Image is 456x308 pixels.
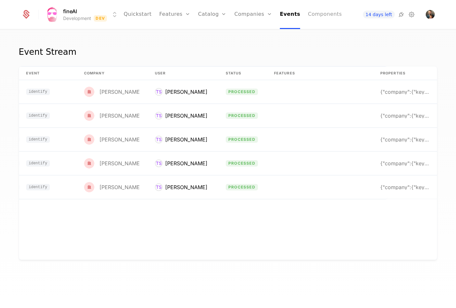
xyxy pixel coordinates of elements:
div: [PERSON_NAME] [100,137,142,142]
span: processed [226,89,258,95]
div: Event Stream [19,45,76,58]
div: [PERSON_NAME] [165,112,207,120]
img: red.png [84,87,94,97]
div: TS [155,183,163,191]
span: identify [29,185,47,189]
div: Tiago Formosinho Sanchez [155,159,207,167]
div: TS [155,88,163,96]
span: identify [26,136,50,143]
div: TS [155,159,163,167]
div: TS [155,136,163,143]
div: [PERSON_NAME] [165,183,207,191]
span: processed [226,184,258,190]
div: Development [63,15,91,22]
div: Tiago Formosinho Sanchez [84,87,139,97]
span: identify [26,89,50,95]
img: red.png [84,158,94,168]
img: Tiago Formosinho [426,10,435,19]
th: Company [76,67,147,80]
span: identify [29,114,47,118]
th: Features [266,67,373,80]
div: Tiago Formosinho Sanchez [155,136,207,143]
img: fineAI [44,7,60,22]
div: Tiago Formosinho Sanchez [155,183,207,191]
img: red.png [84,134,94,145]
span: identify [29,90,47,94]
div: [PERSON_NAME] [165,88,207,96]
a: Settings [408,11,415,18]
span: identify [29,138,47,141]
div: {"company":{"keys":{"id":"user_333stBuv6I7WwqwtYL3 [380,185,429,190]
img: red.png [84,111,94,121]
span: fineAI [63,7,77,15]
span: identify [26,184,50,190]
div: Tiago Formosinho Sanchez [84,111,139,121]
th: User [147,67,218,80]
div: [PERSON_NAME] [100,161,142,166]
button: Open user button [426,10,435,19]
div: Tiago Formosinho Sanchez [84,134,139,145]
div: [PERSON_NAME] [165,136,207,143]
a: 14 days left [363,11,394,18]
span: identify [26,160,50,167]
th: Event [18,67,76,80]
th: Properties [373,67,437,80]
span: Dev [94,15,107,22]
span: identify [29,161,47,165]
div: {"company":{"keys":{"id":"user_333stBuv6I7WwqwtYL3 [380,113,429,118]
div: [PERSON_NAME] [165,159,207,167]
th: Status [218,67,266,80]
span: processed [226,112,258,119]
div: {"company":{"keys":{"id":"user_333stBuv6I7WwqwtYL3 [380,89,429,94]
div: {"company":{"keys":{"id":"user_333stBuv6I7WwqwtYL3 [380,137,429,142]
span: identify [26,112,50,119]
div: {"company":{"keys":{"id":"user_333stBuv6I7WwqwtYL3 [380,161,429,166]
div: [PERSON_NAME] [100,89,142,94]
span: processed [226,160,258,167]
div: Tiago Formosinho Sanchez [84,182,139,192]
img: red.png [84,182,94,192]
div: [PERSON_NAME] [100,113,142,118]
div: [PERSON_NAME] [100,185,142,190]
span: processed [226,136,258,143]
div: Tiago Formosinho Sanchez [155,88,207,96]
div: Tiago Formosinho Sanchez [84,158,139,168]
button: Select environment [46,7,119,22]
div: Tiago Formosinho Sanchez [155,112,207,120]
a: Integrations [397,11,405,18]
div: TS [155,112,163,120]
